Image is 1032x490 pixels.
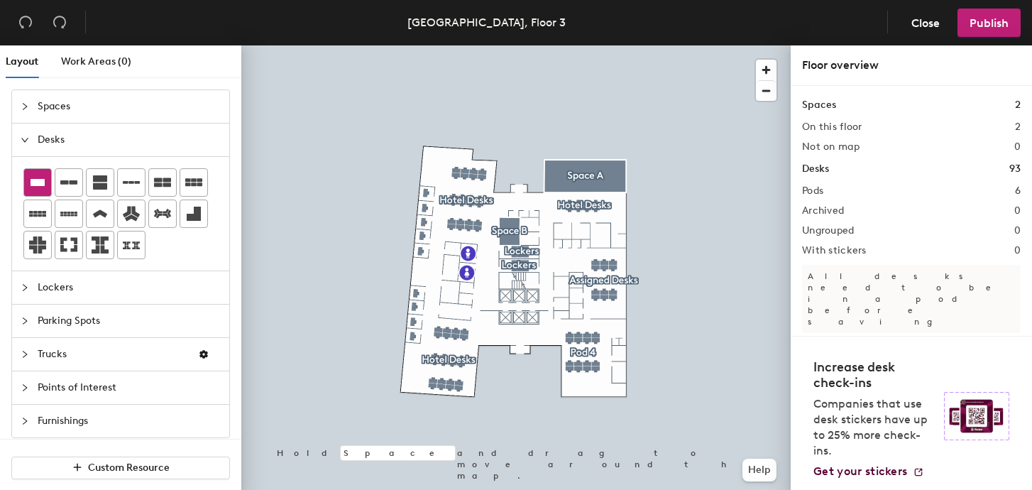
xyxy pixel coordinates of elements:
[970,16,1009,30] span: Publish
[944,392,1009,440] img: Sticker logo
[1009,161,1021,177] h1: 93
[38,124,221,156] span: Desks
[813,396,935,459] p: Companies that use desk stickers have up to 25% more check-ins.
[802,225,855,236] h2: Ungrouped
[38,371,221,404] span: Points of Interest
[1015,185,1021,197] h2: 6
[1015,121,1021,133] h2: 2
[813,464,924,479] a: Get your stickers
[38,405,221,437] span: Furnishings
[21,350,29,359] span: collapsed
[802,185,823,197] h2: Pods
[11,9,40,37] button: Undo (⌘ + Z)
[813,464,907,478] span: Get your stickers
[1014,205,1021,217] h2: 0
[802,161,829,177] h1: Desks
[802,57,1021,74] div: Floor overview
[802,245,867,256] h2: With stickers
[88,462,170,474] span: Custom Resource
[1014,141,1021,153] h2: 0
[957,9,1021,37] button: Publish
[813,359,935,391] h4: Increase desk check-ins
[802,121,862,133] h2: On this floor
[21,136,29,144] span: expanded
[742,459,776,481] button: Help
[802,205,844,217] h2: Archived
[38,90,221,123] span: Spaces
[61,55,131,67] span: Work Areas (0)
[1014,245,1021,256] h2: 0
[802,97,836,113] h1: Spaces
[21,417,29,425] span: collapsed
[407,13,566,31] div: [GEOGRAPHIC_DATA], Floor 3
[802,141,860,153] h2: Not on map
[21,283,29,292] span: collapsed
[911,16,940,30] span: Close
[38,271,221,304] span: Lockers
[45,9,74,37] button: Redo (⌘ + ⇧ + Z)
[11,457,230,479] button: Custom Resource
[21,102,29,111] span: collapsed
[21,317,29,325] span: collapsed
[6,55,38,67] span: Layout
[38,305,221,337] span: Parking Spots
[38,338,187,371] span: Trucks
[1015,97,1021,113] h1: 2
[21,383,29,392] span: collapsed
[802,265,1021,333] p: All desks need to be in a pod before saving
[899,9,952,37] button: Close
[1014,225,1021,236] h2: 0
